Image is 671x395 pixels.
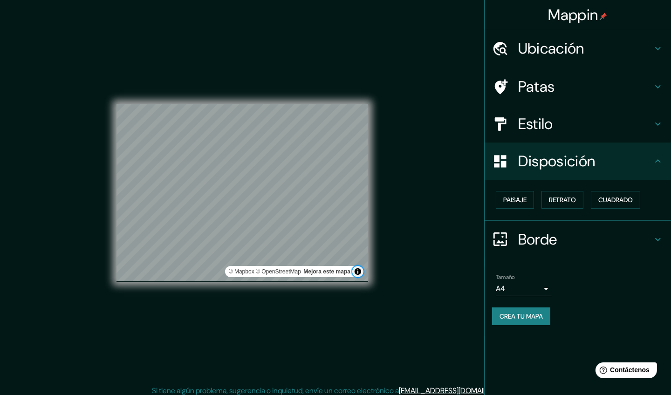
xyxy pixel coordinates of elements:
a: Comentarios sobre el mapa [303,268,350,275]
font: Cuadrado [598,196,633,204]
div: Disposición [485,143,671,180]
div: Borde [485,221,671,258]
font: © OpenStreetMap [256,268,301,275]
font: Estilo [518,114,553,134]
font: A4 [496,284,505,293]
iframe: Lanzador de widgets de ayuda [588,359,661,385]
font: Retrato [549,196,576,204]
button: Cuadrado [591,191,640,209]
a: Mapbox [229,268,254,275]
font: Patas [518,77,555,96]
canvas: Mapa [116,104,368,282]
div: A4 [496,281,552,296]
button: Paisaje [496,191,534,209]
button: Retrato [541,191,583,209]
font: Paisaje [503,196,527,204]
div: Estilo [485,105,671,143]
button: Crea tu mapa [492,307,550,325]
font: Ubicación [518,39,584,58]
button: Activar o desactivar atribución [352,266,363,277]
div: Patas [485,68,671,105]
div: Ubicación [485,30,671,67]
font: Mappin [548,5,598,25]
font: Crea tu mapa [500,312,543,320]
font: © Mapbox [229,268,254,275]
font: Borde [518,230,557,249]
font: Disposición [518,151,595,171]
img: pin-icon.png [600,13,607,20]
font: Mejora este mapa [303,268,350,275]
font: Tamaño [496,273,515,281]
a: Mapa de OpenStreet [256,268,301,275]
